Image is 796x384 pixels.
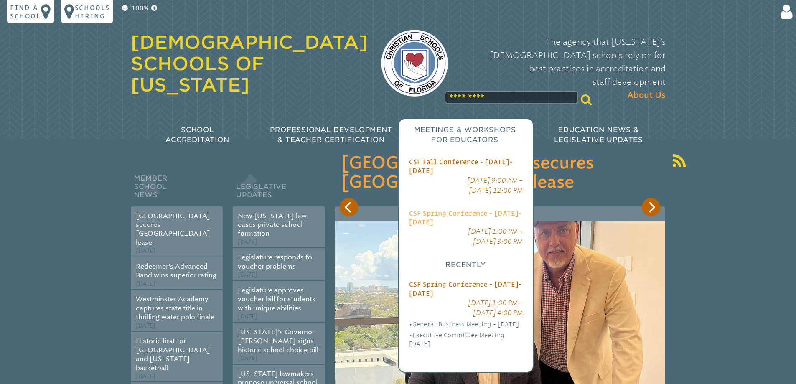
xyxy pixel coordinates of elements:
span: CSF Fall Conference - [DATE]-[DATE] [409,158,512,174]
span: School Accreditation [165,126,229,144]
p: The agency that [US_STATE]’s [DEMOGRAPHIC_DATA] schools rely on for best practices in accreditati... [461,35,666,102]
span: [DATE] [136,280,155,287]
p: Schools Hiring [75,3,110,20]
span: [DATE] [238,239,257,246]
span: [DATE] [238,313,257,320]
li: Executive Committee Meeting [DATE] [409,331,523,348]
button: Previous [340,198,358,216]
a: CSF Fall Conference - [DATE]-[DATE] [409,158,512,175]
span: Professional Development & Teacher Certification [270,126,392,144]
span: [DATE] [136,247,155,254]
p: Find a school [10,3,41,20]
a: CSF Spring Conference - [DATE]-[DATE] [409,280,521,297]
h3: [GEOGRAPHIC_DATA] secures [GEOGRAPHIC_DATA] lease [341,154,659,192]
span: Meetings & Workshops for Educators [414,126,516,144]
a: CSF Spring Conference - [DATE]-[DATE] [409,209,521,226]
li: General Business Meeting - [DATE] [409,320,523,328]
span: [DATE] [238,271,257,278]
p: 100% [130,3,150,13]
span: [DATE] [238,355,257,362]
a: [US_STATE]’s Governor [PERSON_NAME] signs historic school choice bill [238,328,318,354]
img: csf-logo-web-colors.png [381,30,448,97]
h3: Recently [409,260,523,270]
span: [DATE] [136,373,155,380]
p: [DATE] 9:00 AM – [DATE] 12:00 PM [409,175,523,196]
a: New [US_STATE] law eases private school formation [238,212,307,238]
a: Legislature approves voucher bill for students with unique abilities [238,286,315,312]
a: [GEOGRAPHIC_DATA] secures [GEOGRAPHIC_DATA] lease [136,212,210,247]
a: Legislature responds to voucher problems [238,253,312,270]
a: [DEMOGRAPHIC_DATA] Schools of [US_STATE] [131,31,368,96]
h2: Legislative Updates [233,172,325,206]
p: [DATE] 1:00 PM – [DATE] 3:00 PM [409,226,523,247]
h2: Member School News [131,172,223,206]
a: Redeemer’s Advanced Band wins superior rating [136,262,216,279]
span: [DATE] [136,322,155,329]
a: Westminster Academy captures state title in thrilling water polo finale [136,295,214,321]
span: Education News & Legislative Updates [554,126,643,144]
p: [DATE] 1:00 PM – [DATE] 4:00 PM [409,298,523,318]
span: About Us [627,89,666,102]
button: Next [642,198,660,216]
a: Historic first for [GEOGRAPHIC_DATA] and [US_STATE] basketball [136,337,210,371]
